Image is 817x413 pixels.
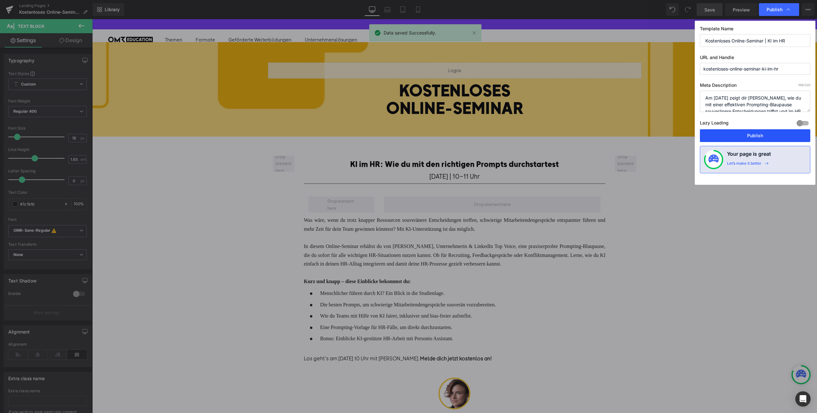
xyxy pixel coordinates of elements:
[176,62,549,97] h1: KOSTENLOSES ONLINE-SEMINAR
[212,224,513,247] font: In diesem Online-Seminar erhältst du von [PERSON_NAME], Unternehmerin & LinkedIn Top Voice, eine ...
[73,17,90,23] a: ThemenThemen
[103,17,123,23] a: FormateFormate
[798,83,803,87] span: 169
[798,83,810,87] span: /320
[16,18,61,23] img: Omr_education_Logo
[700,82,810,91] label: Meta Description
[708,154,719,165] img: onboarding-status.svg
[73,17,265,25] nav: Hauptmenü
[700,129,810,142] button: Publish
[228,271,352,277] span: Menschlicher führen durch KI? Ein Blick in die Studienlage.
[228,294,380,299] span: Wie du Teams mit Hilfe von KI fairer, inklusiver und bias-freier aufstellst.
[795,391,811,407] div: Open Intercom Messenger
[688,17,695,24] a: Suche
[700,91,810,112] textarea: Am [DATE] zeigt dir [PERSON_NAME], wie du mit einer effektiven Prompting-Blaupause souveränere En...
[700,26,810,34] label: Template Name
[767,7,783,12] span: Publish
[258,140,467,149] font: KI im HR: Wie du mit den richtigen Prompts durchstartest
[228,317,361,322] span: Bonus: Einblicke KI-gestützte HR-Arbeit mit Personio Assistant.
[212,198,513,212] font: Was wäre, wenn du trotz knapper Ressourcen souveränere Entscheidungen treffen, schwierige Mitarbe...
[700,119,729,129] label: Lazy Loading
[700,55,810,63] label: URL and Handle
[337,153,387,161] font: [DATE] | 10-11 Uhr
[228,305,360,311] span: Eine Prompting-Vorlage für HR-Fälle, um direkt durchzustarten.
[212,335,513,343] div: Los geht's am [DATE] 10 Uhr mit [PERSON_NAME].
[727,150,771,161] h4: Your page is great
[136,17,199,23] a: Geförderte Weiterbildungen
[727,161,761,169] div: Let’s make it better
[328,336,400,342] strong: Melde dich jetzt kostenlos an!
[703,17,709,24] a: Warenkorb öffnen
[213,17,265,23] a: UnternehmenslösungenUnternehmenslösungen
[212,259,319,265] strong: Kurz und knapp – diese Einblicke bekommst du:
[228,283,403,288] span: Die besten Prompts, um schwierige Mitarbeitendengespräche souverän vorzubereiten.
